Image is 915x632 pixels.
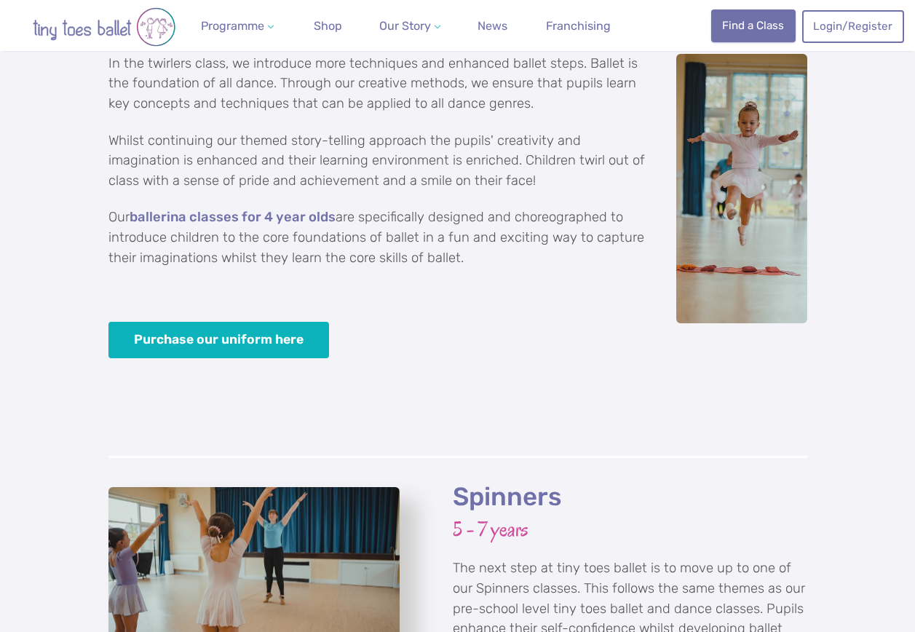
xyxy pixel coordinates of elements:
h2: Spinners [453,481,807,513]
a: Franchising [540,12,617,41]
a: Programme [195,12,280,41]
a: Login/Register [802,10,904,42]
a: ballerina classes for 4 year olds [130,210,336,225]
p: In the twirlers class, we introduce more techniques and enhanced ballet steps. Ballet is the foun... [108,54,807,114]
a: News [472,12,513,41]
a: Purchase our uniform here [108,322,330,359]
span: Our Story [379,19,431,33]
span: Shop [314,19,342,33]
a: Find a Class [711,9,796,42]
img: tiny toes ballet [17,7,191,47]
span: Programme [201,19,264,33]
h3: 5 - 7 years [453,516,807,543]
a: Our Story [373,12,446,41]
p: Our are specifically designed and choreographed to introduce children to the core foundations of ... [108,208,807,268]
a: Shop [308,12,348,41]
p: Whilst continuing our themed story-telling approach the pupils' creativity and imagination is enh... [108,131,807,191]
span: News [478,19,507,33]
span: Franchising [546,19,611,33]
